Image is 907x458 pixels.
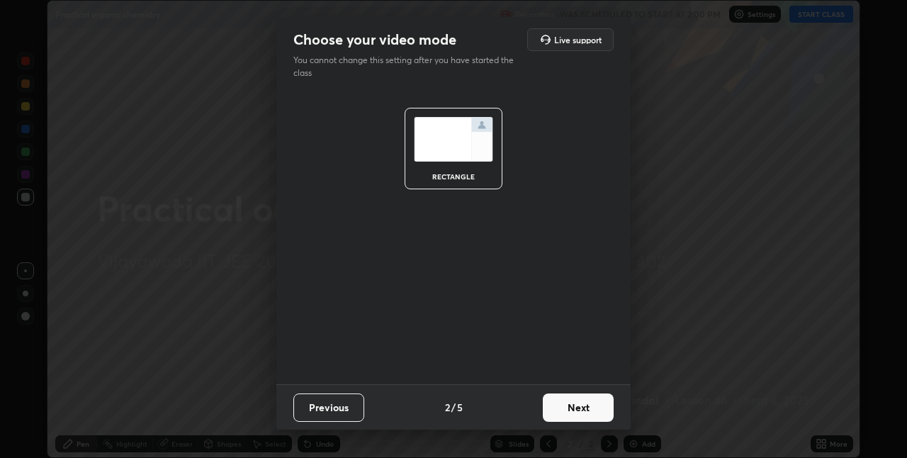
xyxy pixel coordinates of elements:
h2: Choose your video mode [293,30,456,49]
div: rectangle [425,173,482,180]
h4: 2 [445,400,450,415]
img: normalScreenIcon.ae25ed63.svg [414,117,493,162]
h4: / [451,400,456,415]
button: Previous [293,393,364,422]
p: You cannot change this setting after you have started the class [293,54,523,79]
h4: 5 [457,400,463,415]
button: Next [543,393,614,422]
h5: Live support [554,35,602,44]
